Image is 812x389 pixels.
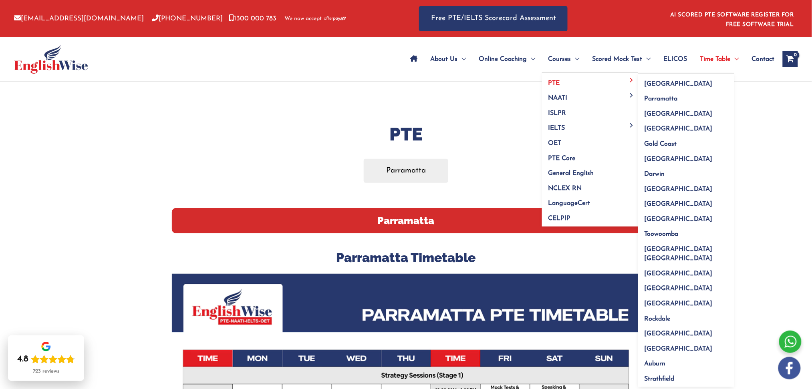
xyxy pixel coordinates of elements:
[638,324,734,339] a: [GEOGRAPHIC_DATA]
[542,73,638,88] a: PTEMenu Toggle
[172,249,641,266] h3: Parramatta Timetable
[627,93,637,98] span: Menu Toggle
[645,246,713,262] span: [GEOGRAPHIC_DATA] [GEOGRAPHIC_DATA]
[778,357,801,379] img: white-facebook.png
[548,80,560,86] span: PTE
[638,369,734,387] a: Strathfield
[666,6,798,32] aside: Header Widget 1
[284,15,322,23] span: We now accept
[645,141,677,147] span: Gold Coast
[645,301,713,307] span: [GEOGRAPHIC_DATA]
[638,149,734,164] a: [GEOGRAPHIC_DATA]
[542,133,638,148] a: OET
[731,45,739,73] span: Menu Toggle
[542,45,586,73] a: CoursesMenu Toggle
[172,122,641,147] h1: PTE
[645,216,713,223] span: [GEOGRAPHIC_DATA]
[17,354,28,365] div: 4.8
[548,95,568,101] span: NAATI
[479,45,527,73] span: Online Coaching
[638,224,734,239] a: Toowoomba
[645,285,713,292] span: [GEOGRAPHIC_DATA]
[638,74,734,89] a: [GEOGRAPHIC_DATA]
[592,45,643,73] span: Scored Mock Test
[657,45,694,73] a: ELICOS
[746,45,775,73] a: Contact
[14,45,88,74] img: cropped-ew-logo
[548,110,566,116] span: ISLPR
[364,159,448,182] a: Parramatta
[424,45,472,73] a: About UsMenu Toggle
[172,208,641,233] h2: Parramatta
[542,178,638,193] a: NCLEX RN
[542,148,638,163] a: PTE Core
[472,45,542,73] a: Online CoachingMenu Toggle
[324,16,346,21] img: Afterpay-Logo
[645,316,671,322] span: Rockdale
[664,45,687,73] span: ELICOS
[548,200,590,207] span: LanguageCert
[548,170,594,176] span: General English
[542,88,638,103] a: NAATIMenu Toggle
[542,103,638,118] a: ISLPR
[542,208,638,227] a: CELPIP
[645,81,713,87] span: [GEOGRAPHIC_DATA]
[645,331,713,337] span: [GEOGRAPHIC_DATA]
[643,45,651,73] span: Menu Toggle
[457,45,466,73] span: Menu Toggle
[627,78,637,83] span: Menu Toggle
[645,156,713,162] span: [GEOGRAPHIC_DATA]
[542,118,638,133] a: IELTSMenu Toggle
[229,15,276,22] a: 1300 000 783
[694,45,746,73] a: Time TableMenu Toggle
[783,51,798,67] a: View Shopping Cart, empty
[645,186,713,192] span: [GEOGRAPHIC_DATA]
[645,171,665,177] span: Darwin
[419,6,568,31] a: Free PTE/IELTS Scorecard Assessment
[586,45,657,73] a: Scored Mock TestMenu Toggle
[645,231,679,237] span: Toowoomba
[548,125,565,131] span: IELTS
[527,45,536,73] span: Menu Toggle
[645,271,713,277] span: [GEOGRAPHIC_DATA]
[645,201,713,207] span: [GEOGRAPHIC_DATA]
[638,119,734,134] a: [GEOGRAPHIC_DATA]
[671,12,794,28] a: AI SCORED PTE SOFTWARE REGISTER FOR FREE SOFTWARE TRIAL
[638,194,734,209] a: [GEOGRAPHIC_DATA]
[542,193,638,209] a: LanguageCert
[638,294,734,309] a: [GEOGRAPHIC_DATA]
[548,155,576,162] span: PTE Core
[638,309,734,324] a: Rockdale
[33,368,59,375] div: 723 reviews
[638,179,734,194] a: [GEOGRAPHIC_DATA]
[752,45,775,73] span: Contact
[638,89,734,104] a: Parramatta
[627,123,637,128] span: Menu Toggle
[638,134,734,149] a: Gold Coast
[638,164,734,179] a: Darwin
[404,45,775,73] nav: Site Navigation: Main Menu
[152,15,223,22] a: [PHONE_NUMBER]
[548,215,571,222] span: CELPIP
[638,279,734,294] a: [GEOGRAPHIC_DATA]
[638,209,734,224] a: [GEOGRAPHIC_DATA]
[645,346,713,352] span: [GEOGRAPHIC_DATA]
[645,96,678,102] span: Parramatta
[548,140,562,146] span: OET
[430,45,457,73] span: About Us
[638,263,734,279] a: [GEOGRAPHIC_DATA]
[14,15,144,22] a: [EMAIL_ADDRESS][DOMAIN_NAME]
[571,45,580,73] span: Menu Toggle
[548,45,571,73] span: Courses
[17,354,75,365] div: Rating: 4.8 out of 5
[638,339,734,354] a: [GEOGRAPHIC_DATA]
[700,45,731,73] span: Time Table
[638,354,734,369] a: Auburn
[645,361,666,367] span: Auburn
[638,104,734,119] a: [GEOGRAPHIC_DATA]
[542,163,638,178] a: General English
[645,111,713,117] span: [GEOGRAPHIC_DATA]
[638,239,734,264] a: [GEOGRAPHIC_DATA] [GEOGRAPHIC_DATA]
[645,126,713,132] span: [GEOGRAPHIC_DATA]
[645,376,675,382] span: Strathfield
